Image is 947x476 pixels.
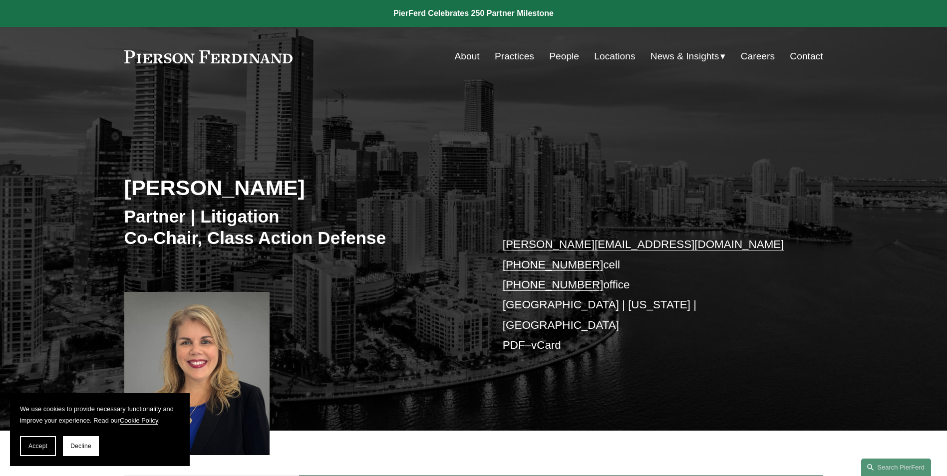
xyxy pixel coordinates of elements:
[120,417,158,424] a: Cookie Policy
[63,436,99,456] button: Decline
[531,339,561,351] a: vCard
[503,235,794,355] p: cell office [GEOGRAPHIC_DATA] | [US_STATE] | [GEOGRAPHIC_DATA] –
[594,47,635,66] a: Locations
[503,238,784,250] a: [PERSON_NAME][EMAIL_ADDRESS][DOMAIN_NAME]
[124,175,474,201] h2: [PERSON_NAME]
[28,443,47,450] span: Accept
[650,47,726,66] a: folder dropdown
[495,47,534,66] a: Practices
[503,278,604,291] a: [PHONE_NUMBER]
[741,47,775,66] a: Careers
[70,443,91,450] span: Decline
[790,47,823,66] a: Contact
[455,47,480,66] a: About
[861,459,931,476] a: Search this site
[10,393,190,466] section: Cookie banner
[650,48,719,65] span: News & Insights
[124,206,474,249] h3: Partner | Litigation Co-Chair, Class Action Defense
[20,403,180,426] p: We use cookies to provide necessary functionality and improve your experience. Read our .
[20,436,56,456] button: Accept
[503,258,604,271] a: [PHONE_NUMBER]
[503,339,525,351] a: PDF
[549,47,579,66] a: People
